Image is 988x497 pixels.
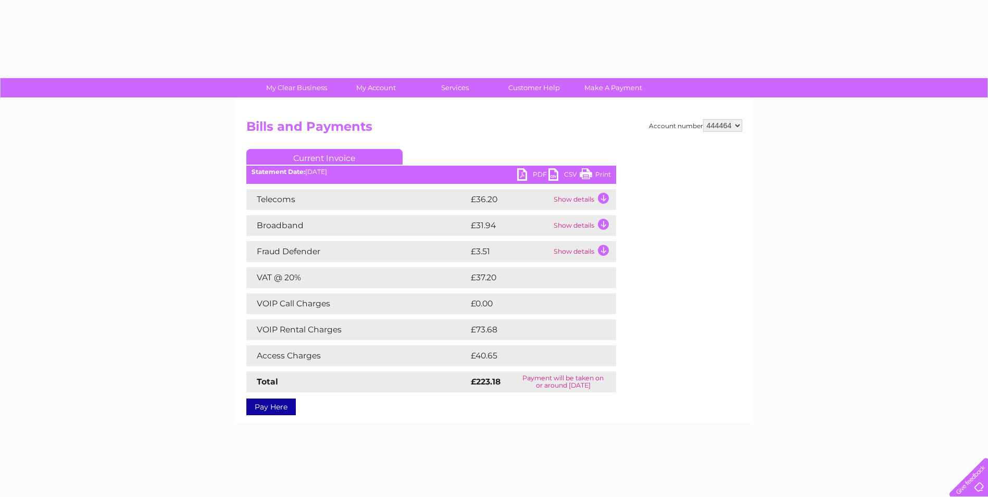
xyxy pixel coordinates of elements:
[468,189,551,210] td: £36.20
[580,168,611,183] a: Print
[412,78,498,97] a: Services
[570,78,656,97] a: Make A Payment
[252,168,305,176] b: Statement Date:
[246,168,616,176] div: [DATE]
[254,78,340,97] a: My Clear Business
[548,168,580,183] a: CSV
[468,267,595,288] td: £37.20
[246,189,468,210] td: Telecoms
[246,319,468,340] td: VOIP Rental Charges
[468,215,551,236] td: £31.94
[551,215,616,236] td: Show details
[649,119,742,132] div: Account number
[246,267,468,288] td: VAT @ 20%
[471,377,501,387] strong: £223.18
[246,345,468,366] td: Access Charges
[246,149,403,165] a: Current Invoice
[551,241,616,262] td: Show details
[468,241,551,262] td: £3.51
[491,78,577,97] a: Customer Help
[333,78,419,97] a: My Account
[551,189,616,210] td: Show details
[246,241,468,262] td: Fraud Defender
[468,293,592,314] td: £0.00
[257,377,278,387] strong: Total
[246,399,296,415] a: Pay Here
[517,168,548,183] a: PDF
[246,293,468,314] td: VOIP Call Charges
[246,215,468,236] td: Broadband
[510,371,616,392] td: Payment will be taken on or around [DATE]
[468,345,595,366] td: £40.65
[468,319,595,340] td: £73.68
[246,119,742,139] h2: Bills and Payments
